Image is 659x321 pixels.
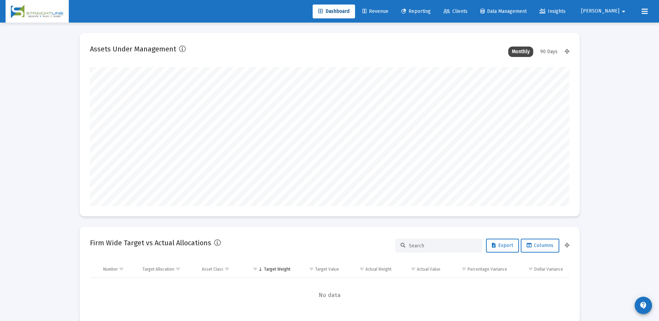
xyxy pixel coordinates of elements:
div: Actual Value [417,266,440,272]
a: Data Management [475,5,532,18]
button: Columns [521,239,559,253]
button: Export [486,239,519,253]
a: Reporting [396,5,436,18]
span: Clients [444,8,468,14]
td: Column Actual Value [396,261,445,278]
div: 90 Days [537,47,561,57]
span: Show filter options for column 'Actual Weight' [359,266,364,272]
span: Export [492,242,513,248]
div: Percentage Variance [468,266,507,272]
div: Target Allocation [142,266,174,272]
div: Target Weight [264,266,290,272]
span: Columns [527,242,553,248]
div: Dollar Variance [534,266,563,272]
span: Insights [539,8,566,14]
span: Revenue [362,8,388,14]
button: [PERSON_NAME] [573,4,636,18]
h2: Assets Under Management [90,43,176,55]
span: Show filter options for column 'Number' [119,266,124,272]
a: Dashboard [313,5,355,18]
input: Search [409,243,477,249]
td: Column Percentage Variance [445,261,512,278]
div: Asset Class [202,266,223,272]
h2: Firm Wide Target vs Actual Allocations [90,237,211,248]
span: Show filter options for column 'Target Allocation' [175,266,181,272]
span: Data Management [480,8,527,14]
div: Actual Weight [365,266,392,272]
span: Show filter options for column 'Target Weight' [253,266,258,272]
span: [PERSON_NAME] [581,8,619,14]
mat-icon: arrow_drop_down [619,5,628,18]
span: Show filter options for column 'Actual Value' [411,266,416,272]
span: Show filter options for column 'Percentage Variance' [461,266,467,272]
td: Column Dollar Variance [512,261,569,278]
td: Column Target Value [295,261,344,278]
div: Number [103,266,118,272]
td: Column Target Weight [243,261,295,278]
a: Insights [534,5,571,18]
td: Column Actual Weight [344,261,396,278]
div: Data grid [90,261,569,313]
span: Show filter options for column 'Target Value' [309,266,314,272]
td: Column Asset Class [197,261,243,278]
span: Show filter options for column 'Asset Class' [224,266,230,272]
div: Monthly [508,47,533,57]
img: Dashboard [11,5,64,18]
td: Column Target Allocation [138,261,197,278]
a: Revenue [357,5,394,18]
div: Target Value [315,266,339,272]
span: Show filter options for column 'Dollar Variance' [528,266,533,272]
mat-icon: contact_support [639,301,648,310]
span: Reporting [401,8,431,14]
td: Column Number [98,261,138,278]
span: Dashboard [318,8,349,14]
span: No data [90,291,569,299]
a: Clients [438,5,473,18]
